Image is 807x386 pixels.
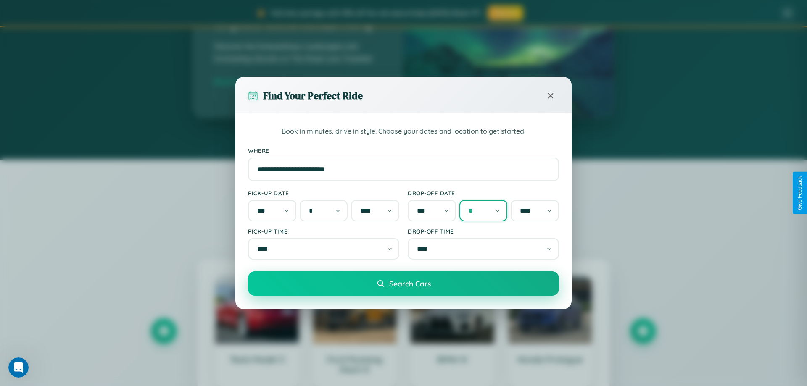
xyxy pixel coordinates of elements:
[248,189,399,197] label: Pick-up Date
[248,228,399,235] label: Pick-up Time
[248,271,559,296] button: Search Cars
[408,228,559,235] label: Drop-off Time
[408,189,559,197] label: Drop-off Date
[389,279,431,288] span: Search Cars
[248,126,559,137] p: Book in minutes, drive in style. Choose your dates and location to get started.
[248,147,559,154] label: Where
[263,89,363,102] h3: Find Your Perfect Ride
